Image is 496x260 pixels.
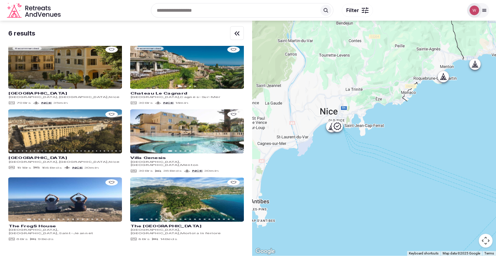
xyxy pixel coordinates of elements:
button: Go to slide 7 [199,151,201,152]
span: 30 min [84,166,99,170]
button: Go to slide 17 [73,151,74,152]
span: , [57,232,59,235]
button: Go to slide 16 [213,219,215,220]
button: Go to slide 27 [112,151,113,152]
span: , [179,160,180,163]
span: , [57,228,59,231]
button: Go to slide 9 [67,219,69,220]
button: Go to slide 2 [146,219,148,220]
span: Cagnes-Sur-Mer [180,96,220,99]
span: [GEOGRAPHIC_DATA] [8,160,57,163]
span: [GEOGRAPHIC_DATA] [8,228,57,231]
button: Go to slide 6 [165,219,167,220]
h2: [GEOGRAPHIC_DATA] [8,156,122,160]
a: View Villa Genesis [130,109,244,153]
a: Terms [484,251,494,255]
a: NCE [192,169,203,173]
div: Recommended [12,47,42,50]
span: Map data ©2025 Google [443,251,480,255]
button: Go to slide 16 [69,151,70,152]
div: 6 results [8,29,35,38]
button: Go to slide 1 [178,86,182,87]
img: Google [254,247,277,256]
h2: [GEOGRAPHIC_DATA] [8,91,122,95]
a: Open this area in Google Maps (opens a new window) [254,247,277,256]
span: [GEOGRAPHIC_DATA] [130,228,179,231]
button: Go to slide 19 [228,219,230,220]
button: Go to slide 4 [22,151,23,152]
button: Go to slide 23 [96,151,97,152]
a: View venue [130,224,244,228]
button: Go to slide 7 [58,219,60,220]
button: Go to slide 29 [120,151,121,152]
button: Go to slide 4 [194,86,196,87]
span: Filter [346,7,359,14]
span: 168 Beds [41,166,62,170]
span: 8 Brs [138,237,149,241]
span: [GEOGRAPHIC_DATA] [8,96,57,99]
button: Go to slide 2 [14,151,15,152]
button: Go to slide 20 [84,151,85,152]
button: Go to slide 19 [81,151,82,152]
button: Go to slide 7 [170,219,172,220]
button: Go to slide 3 [18,151,19,152]
button: Go to slide 1 [168,150,173,152]
span: [GEOGRAPHIC_DATA] [8,232,57,235]
img: William Chin [469,6,479,15]
a: View The FrogS House [8,177,122,222]
button: Go to slide 14 [91,219,93,220]
button: Go to slide 11 [49,151,50,152]
button: Go to slide 22 [92,151,93,152]
span: , [57,96,59,99]
button: Go to slide 13 [57,151,58,152]
button: Go to slide 8 [38,151,39,152]
span: 36 Beds [163,169,182,173]
button: Go to slide 10 [184,219,186,220]
h2: Chateau Le Cagnard [130,91,244,95]
button: Go to slide 10 [72,219,74,220]
button: Go to slide 12 [82,219,84,220]
span: [GEOGRAPHIC_DATA] [130,163,179,167]
span: Nice [109,160,120,163]
button: Go to slide 5 [160,219,162,220]
a: View venue [8,224,122,228]
button: Go to slide 8 [204,151,206,152]
button: Go to slide 15 [208,219,210,220]
button: Go to slide 5 [189,151,191,152]
span: 35 min [53,101,68,105]
h2: Villa Genesis [130,156,244,160]
button: Go to slide 28 [115,151,116,152]
span: 6 Brs [17,237,28,241]
button: Go to slide 2 [33,219,35,220]
button: Go to slide 1 [9,150,12,152]
button: Go to slide 13 [86,219,89,220]
button: Go to slide 15 [65,151,66,152]
a: View Anantara Plaza Nice [8,109,122,153]
button: Go to slide 24 [100,151,101,152]
a: View The Mortola Tower [130,177,244,222]
span: Saint-Jeannet [59,232,93,235]
button: Go to slide 10 [45,151,46,152]
span: , [107,96,109,99]
span: 14 Beds [160,237,177,241]
button: Go to slide 6 [30,151,31,152]
a: View venue [130,91,244,95]
button: Go to slide 18 [76,151,77,152]
button: Go to slide 14 [61,151,62,152]
span: [GEOGRAPHIC_DATA] [130,232,179,235]
div: Recommended [134,47,164,50]
button: Go to slide 12 [194,219,196,220]
svg: Retreats and Venues company logo [7,3,62,18]
span: Menton [180,163,199,167]
button: Go to slide 15 [96,219,98,220]
button: Go to slide 14 [204,219,206,220]
span: 14 min [175,101,188,105]
button: Go to slide 8 [175,219,177,220]
span: 30 Brs [138,101,153,105]
span: , [57,160,59,163]
button: Go to slide 26 [108,151,109,152]
a: View Chateau Le Cagnard [130,44,244,89]
span: [GEOGRAPHIC_DATA] [130,160,179,163]
span: , [179,163,180,167]
button: Go to slide 21 [88,151,89,152]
